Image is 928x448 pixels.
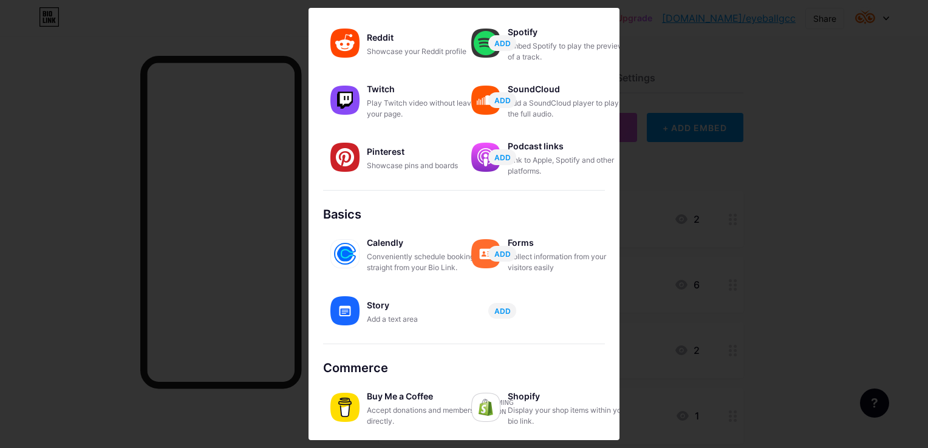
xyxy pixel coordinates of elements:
div: Commerce [323,359,605,377]
span: ADD [494,38,511,49]
div: Podcast links [508,138,629,155]
span: ADD [494,249,511,259]
div: Collect information from your visitors easily [508,251,629,273]
div: Embed Spotify to play the preview of a track. [508,41,629,63]
button: ADD [488,246,516,262]
div: Story [367,297,488,314]
div: Basics [323,205,605,223]
img: spotify [471,29,500,58]
img: twitch [330,86,360,115]
img: forms [471,239,500,268]
div: Showcase your Reddit profile [367,46,488,57]
div: Add a SoundCloud player to play the full audio. [508,98,629,120]
div: Display your shop items within your bio link. [508,405,629,427]
div: Conveniently schedule bookings straight from your Bio Link. [367,251,488,273]
div: Reddit [367,29,488,46]
span: ADD [494,152,511,163]
img: soundcloud [471,86,500,115]
span: ADD [494,95,511,106]
div: Pinterest [367,143,488,160]
img: story [330,296,360,325]
div: Add a text area [367,314,488,325]
span: ADD [494,306,511,316]
button: ADD [488,303,516,319]
div: Buy Me a Coffee [367,388,488,405]
img: shopify [471,393,500,422]
div: Calendly [367,234,488,251]
img: reddit [330,29,360,58]
button: ADD [488,35,516,51]
button: ADD [488,92,516,108]
img: podcastlinks [471,143,500,172]
div: Shopify [508,388,629,405]
div: Forms [508,234,629,251]
img: calendly [330,239,360,268]
div: Twitch [367,81,488,98]
div: Play Twitch video without leaving your page. [367,98,488,120]
div: Spotify [508,24,629,41]
div: Accept donations and memberships directly. [367,405,488,427]
img: pinterest [330,143,360,172]
div: Showcase pins and boards [367,160,488,171]
div: Link to Apple, Spotify and other platforms. [508,155,629,177]
div: SoundCloud [508,81,629,98]
button: ADD [488,149,516,165]
img: buymeacoffee [330,393,360,422]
